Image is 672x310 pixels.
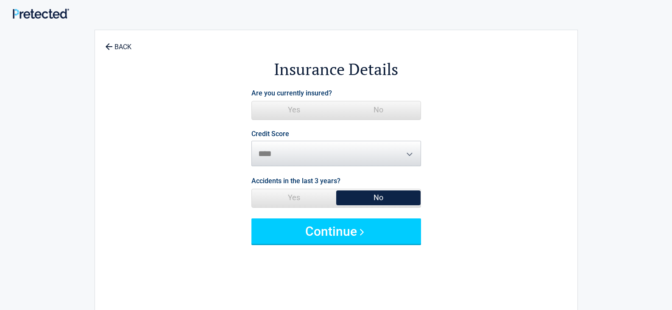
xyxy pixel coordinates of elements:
label: Credit Score [251,131,289,137]
span: No [336,189,421,206]
span: Yes [252,189,336,206]
span: Yes [252,101,336,118]
label: Are you currently insured? [251,87,332,99]
button: Continue [251,218,421,244]
span: No [336,101,421,118]
img: Main Logo [13,8,69,19]
a: BACK [103,36,133,50]
h2: Insurance Details [142,59,531,80]
label: Accidents in the last 3 years? [251,175,340,187]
